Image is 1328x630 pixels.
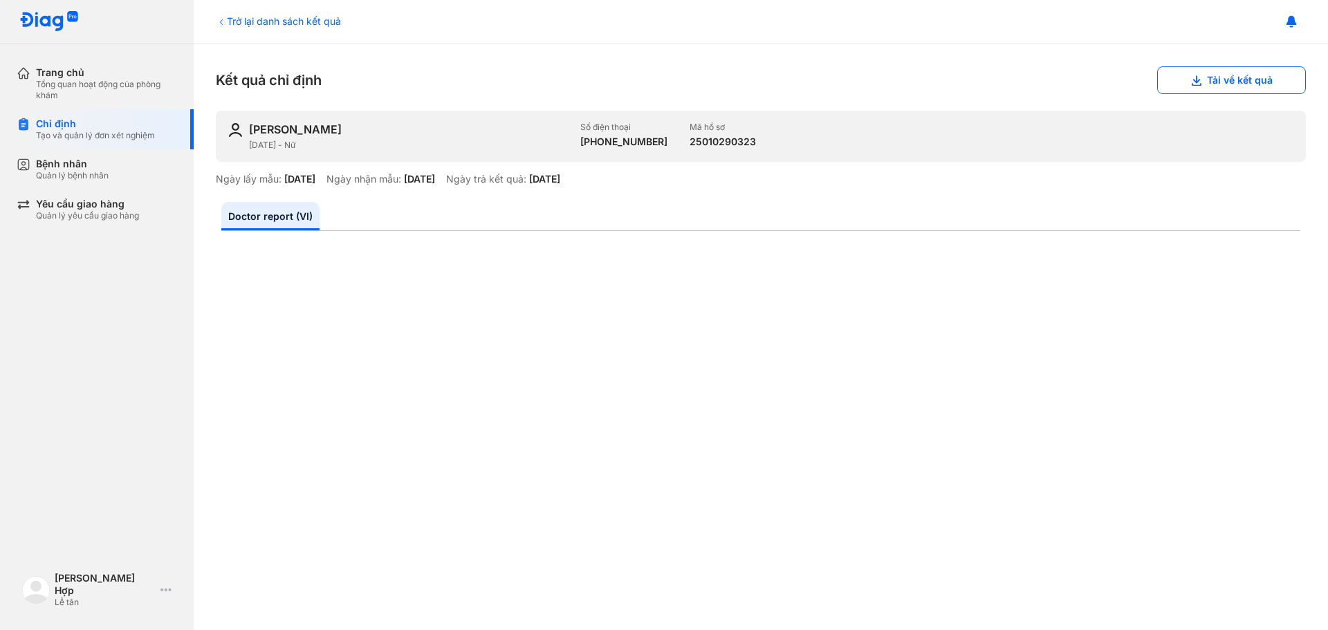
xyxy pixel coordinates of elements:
[1157,66,1306,94] button: Tải về kết quả
[36,79,177,101] div: Tổng quan hoạt động của phòng khám
[22,576,50,604] img: logo
[227,122,243,138] img: user-icon
[221,202,320,230] a: Doctor report (VI)
[55,572,155,597] div: [PERSON_NAME] Hợp
[529,173,560,185] div: [DATE]
[36,118,155,130] div: Chỉ định
[36,198,139,210] div: Yêu cầu giao hàng
[249,122,342,137] div: [PERSON_NAME]
[446,173,526,185] div: Ngày trả kết quả:
[404,173,435,185] div: [DATE]
[55,597,155,608] div: Lễ tân
[216,66,1306,94] div: Kết quả chỉ định
[580,122,667,133] div: Số điện thoại
[216,14,341,28] div: Trở lại danh sách kết quả
[36,210,139,221] div: Quản lý yêu cầu giao hàng
[580,136,667,148] div: [PHONE_NUMBER]
[284,173,315,185] div: [DATE]
[36,130,155,141] div: Tạo và quản lý đơn xét nghiệm
[36,158,109,170] div: Bệnh nhân
[690,136,756,148] div: 25010290323
[326,173,401,185] div: Ngày nhận mẫu:
[216,173,282,185] div: Ngày lấy mẫu:
[249,140,569,151] div: [DATE] - Nữ
[36,66,177,79] div: Trang chủ
[19,11,79,33] img: logo
[690,122,756,133] div: Mã hồ sơ
[36,170,109,181] div: Quản lý bệnh nhân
